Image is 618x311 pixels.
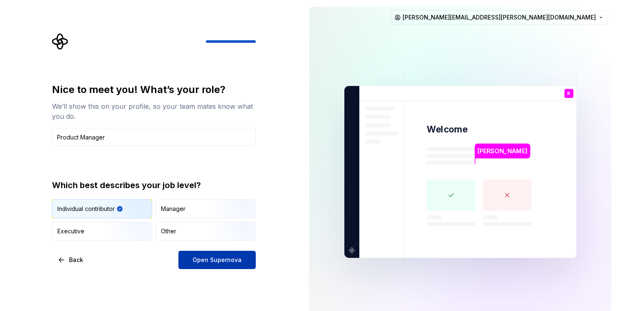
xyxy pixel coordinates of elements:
[427,123,467,135] p: Welcome
[52,101,256,121] div: We’ll show this on your profile, so your team mates know what you do.
[161,227,176,235] div: Other
[391,10,608,25] button: [PERSON_NAME][EMAIL_ADDRESS][PERSON_NAME][DOMAIN_NAME]
[57,227,84,235] div: Executive
[52,33,69,50] svg: Supernova Logo
[403,13,596,22] span: [PERSON_NAME][EMAIL_ADDRESS][PERSON_NAME][DOMAIN_NAME]
[161,205,185,213] div: Manager
[69,256,83,264] span: Back
[567,91,570,96] p: R
[477,147,527,156] p: [PERSON_NAME]
[52,83,256,96] div: Nice to meet you! What’s your role?
[57,205,115,213] div: Individual contributor
[178,251,256,269] button: Open Supernova
[52,128,256,146] input: Job title
[52,251,90,269] button: Back
[52,179,256,191] div: Which best describes your job level?
[193,256,242,264] span: Open Supernova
